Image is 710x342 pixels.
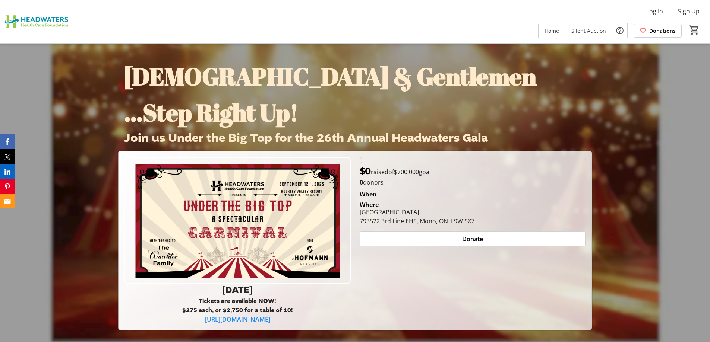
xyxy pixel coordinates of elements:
strong: Tickets are available NOW! [199,297,276,305]
strong: [DATE] [222,284,253,296]
div: 793522 3rd Line EHS, Mono, ON L9W 5X7 [360,217,474,226]
img: Campaign CTA Media Photo [124,157,350,284]
img: Headwaters Health Care Foundation's Logo [4,3,71,40]
span: [DEMOGRAPHIC_DATA] & Gentlemen ...Step Right Up! [124,60,536,128]
span: Sign Up [678,7,700,16]
div: [GEOGRAPHIC_DATA] [360,208,474,217]
span: $700,000 [394,168,419,176]
span: Join us Under the Big Top for the 26th Annual Headwaters Gala [124,130,488,146]
a: Donations [634,24,682,38]
span: $0 [360,166,371,176]
p: raised of goal [360,164,431,178]
div: 0% of fundraising goal reached [360,157,586,163]
span: Log In [646,7,663,16]
a: Home [539,24,565,38]
button: Donate [360,231,586,246]
button: Log In [640,5,669,17]
a: Silent Auction [565,24,612,38]
span: Donations [649,27,676,35]
div: When [360,190,377,199]
a: [URL][DOMAIN_NAME] [205,315,270,323]
p: donors [360,178,586,187]
div: Where [360,202,379,208]
strong: $275 each, or $2,750 for a table of 10! [182,306,293,314]
button: Help [612,23,627,38]
button: Sign Up [672,5,706,17]
button: Cart [688,23,701,37]
span: Donate [462,234,483,243]
span: Silent Auction [571,27,606,35]
b: 0 [360,178,363,186]
span: Home [545,27,559,35]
